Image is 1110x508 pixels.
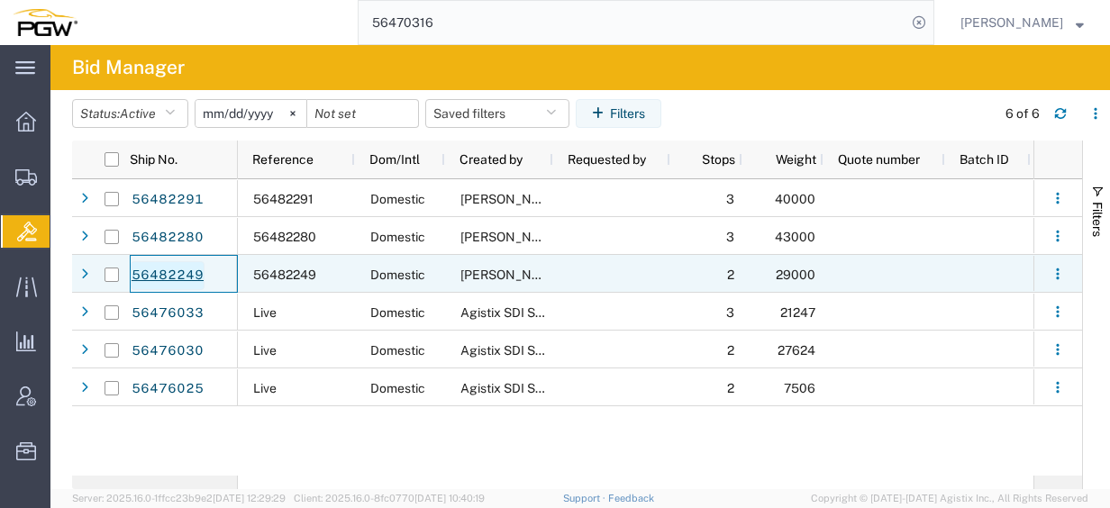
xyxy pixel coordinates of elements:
span: Live [253,343,277,358]
div: 6 of 6 [1005,104,1040,123]
span: Domestic [370,268,425,282]
span: Domestic [370,381,425,395]
span: Filters [1090,202,1105,237]
span: 3 [726,305,734,320]
button: [PERSON_NAME] [960,12,1085,33]
span: Created by [459,152,523,167]
a: 56482291 [131,186,205,214]
span: Live [253,381,277,395]
span: Dom/Intl [369,152,420,167]
span: Agistix SDI Services [460,305,577,320]
span: 27624 [778,343,815,358]
a: 56476030 [131,337,205,366]
input: Not set [196,100,306,127]
span: Jesse Dawson [460,192,563,206]
span: Domestic [370,230,425,244]
span: Server: 2025.16.0-1ffcc23b9e2 [72,493,286,503]
span: [DATE] 12:29:29 [213,493,286,503]
span: Ship No. [130,152,177,167]
span: 3 [726,230,734,244]
span: Jesse Dawson [960,13,1063,32]
img: logo [13,9,77,36]
a: 56476025 [131,375,205,404]
span: 21247 [780,305,815,320]
span: 29000 [776,268,815,282]
span: 43000 [775,230,815,244]
a: Support [563,493,608,503]
span: Quote number [838,152,920,167]
input: Not set [307,100,418,127]
button: Filters [576,99,661,128]
span: Reference [252,152,314,167]
span: 56482291 [253,192,314,206]
span: Batch ID [960,152,1009,167]
a: 56476033 [131,299,205,328]
span: Copyright © [DATE]-[DATE] Agistix Inc., All Rights Reserved [811,491,1088,506]
span: Domestic [370,192,425,206]
span: Domestic [370,305,425,320]
span: 7506 [784,381,815,395]
h4: Bid Manager [72,45,185,90]
span: Jesse Dawson [460,268,563,282]
button: Saved filters [425,99,569,128]
span: 56482280 [253,230,316,244]
span: 56482249 [253,268,316,282]
span: Agistix SDI Services [460,381,577,395]
span: Weight [757,152,816,167]
span: Domestic [370,343,425,358]
span: 2 [727,381,734,395]
a: 56482249 [131,261,205,290]
span: Live [253,305,277,320]
span: 2 [727,268,734,282]
a: 56482280 [131,223,205,252]
span: [DATE] 10:40:19 [414,493,485,503]
span: Agistix SDI Services [460,343,577,358]
button: Status:Active [72,99,188,128]
span: 2 [727,343,734,358]
span: 3 [726,192,734,206]
span: Active [120,106,156,121]
span: Client: 2025.16.0-8fc0770 [294,493,485,503]
span: Requested by [568,152,646,167]
span: Jesse Dawson [460,230,563,244]
input: Search for shipment number, reference number [359,1,906,44]
span: Stops [685,152,735,167]
span: 40000 [775,192,815,206]
a: Feedback [608,493,654,503]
